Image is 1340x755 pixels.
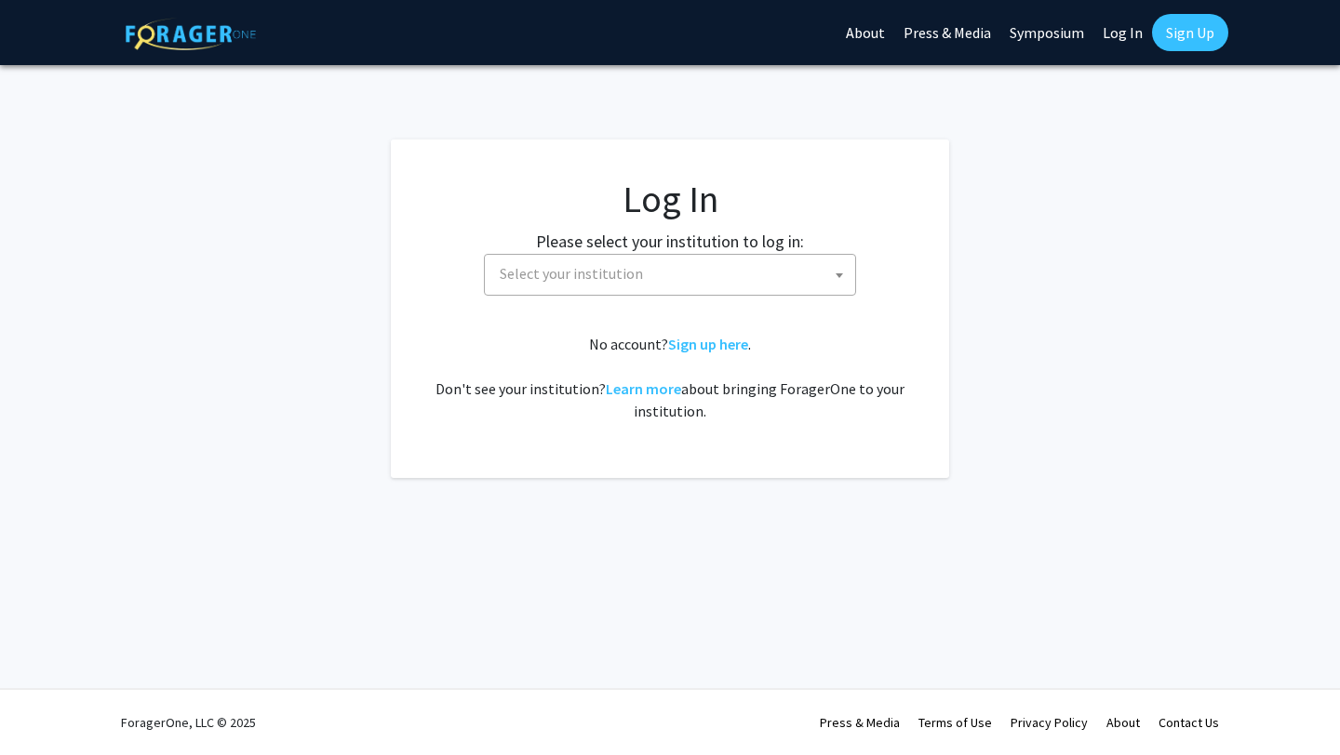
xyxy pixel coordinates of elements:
[1159,714,1219,731] a: Contact Us
[820,714,900,731] a: Press & Media
[121,690,256,755] div: ForagerOne, LLC © 2025
[428,177,912,221] h1: Log In
[668,335,748,353] a: Sign up here
[126,18,256,50] img: ForagerOne Logo
[606,379,681,398] a: Learn more about bringing ForagerOne to your institution
[1106,714,1140,731] a: About
[428,333,912,422] div: No account? . Don't see your institution? about bringing ForagerOne to your institution.
[918,714,992,731] a: Terms of Use
[484,254,856,296] span: Select your institution
[536,229,804,254] label: Please select your institution to log in:
[492,255,855,293] span: Select your institution
[1011,714,1088,731] a: Privacy Policy
[500,264,643,283] span: Select your institution
[1152,14,1228,51] a: Sign Up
